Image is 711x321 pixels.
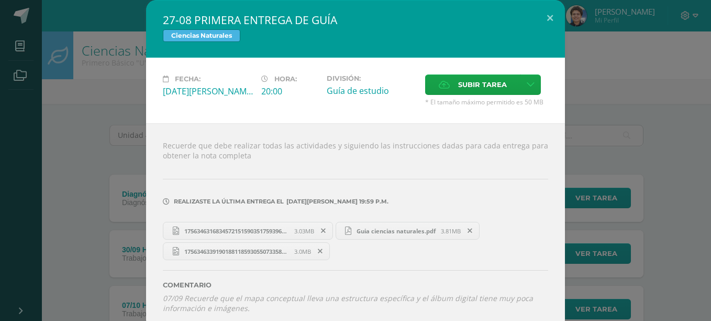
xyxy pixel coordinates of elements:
[163,293,533,313] i: 07/09 Recuerde que el mapa conceptual lleva una estructura específica y el álbum digital tiene mu...
[327,74,417,82] label: División:
[458,75,507,94] span: Subir tarea
[274,75,297,83] span: Hora:
[294,248,311,255] span: 3.0MB
[179,227,294,235] span: 17563463168345721515903517593960.jpg
[461,225,479,237] span: Remover entrega
[174,198,284,205] span: Realizaste la última entrega el
[312,245,329,257] span: Remover entrega
[284,201,388,202] span: [DATE][PERSON_NAME] 19:59 p.m.
[336,222,480,240] a: Guia ciencias naturales.pdf 3.81MB
[179,248,294,255] span: 17563463391901881185930550733580.jpg
[163,281,548,289] label: Comentario
[163,29,240,42] span: Ciencias Naturales
[163,85,253,97] div: [DATE][PERSON_NAME]
[261,85,318,97] div: 20:00
[294,227,314,235] span: 3.03MB
[163,13,548,27] h2: 27-08 PRIMERA ENTREGA DE GUÍA
[351,227,441,235] span: Guia ciencias naturales.pdf
[441,227,461,235] span: 3.81MB
[175,75,201,83] span: Fecha:
[163,222,333,240] a: 17563463168345721515903517593960.jpg 3.03MB
[327,85,417,97] div: Guía de estudio
[425,98,548,106] span: * El tamaño máximo permitido es 50 MB
[315,225,332,237] span: Remover entrega
[163,242,330,260] a: 17563463391901881185930550733580.jpg 3.0MB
